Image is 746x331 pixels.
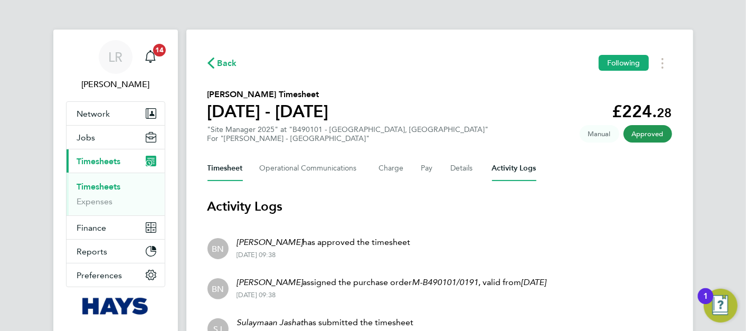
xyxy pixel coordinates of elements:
[207,125,489,143] div: "Site Manager 2025" at "B490101 - [GEOGRAPHIC_DATA], [GEOGRAPHIC_DATA]"
[153,44,166,56] span: 14
[77,270,122,280] span: Preferences
[237,276,546,289] p: assigned the purchase order , valid from
[212,243,224,254] span: BN
[237,317,304,327] em: Sulaymaan Jashat
[67,102,165,125] button: Network
[237,277,303,287] em: [PERSON_NAME]
[77,247,108,257] span: Reports
[67,173,165,215] div: Timesheets
[67,126,165,149] button: Jobs
[207,198,672,215] h3: Activity Logs
[108,50,122,64] span: LR
[207,156,243,181] button: Timesheet
[492,156,536,181] button: Activity Logs
[66,298,165,315] a: Go to home page
[657,105,672,120] span: 28
[207,278,229,299] div: Bob Nugent
[67,263,165,287] button: Preferences
[77,133,96,143] span: Jobs
[421,156,434,181] button: Pay
[212,283,224,295] span: BN
[237,236,411,249] p: has approved the timesheet
[66,40,165,91] a: LR[PERSON_NAME]
[237,316,414,329] p: has submitted the timesheet
[77,182,121,192] a: Timesheets
[82,298,148,315] img: hays-logo-retina.png
[599,55,648,71] button: Following
[607,58,640,68] span: Following
[218,57,237,70] span: Back
[624,125,672,143] span: This timesheet has been approved.
[207,88,329,101] h2: [PERSON_NAME] Timesheet
[580,125,619,143] span: This timesheet was manually created.
[237,291,546,299] div: [DATE] 09:38
[77,109,110,119] span: Network
[612,101,672,121] app-decimal: £224.
[77,196,113,206] a: Expenses
[77,156,121,166] span: Timesheets
[522,277,546,287] em: [DATE]
[237,251,411,259] div: [DATE] 09:38
[67,216,165,239] button: Finance
[207,56,237,70] button: Back
[66,78,165,91] span: Lewis Railton
[67,240,165,263] button: Reports
[260,156,362,181] button: Operational Communications
[237,237,303,247] em: [PERSON_NAME]
[704,289,738,323] button: Open Resource Center, 1 new notification
[207,238,229,259] div: Bob Nugent
[77,223,107,233] span: Finance
[451,156,475,181] button: Details
[653,55,672,71] button: Timesheets Menu
[412,277,479,287] em: M-B490101/0191
[379,156,404,181] button: Charge
[207,134,489,143] div: For "[PERSON_NAME] - [GEOGRAPHIC_DATA]"
[703,296,708,310] div: 1
[67,149,165,173] button: Timesheets
[140,40,161,74] a: 14
[207,101,329,122] h1: [DATE] - [DATE]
